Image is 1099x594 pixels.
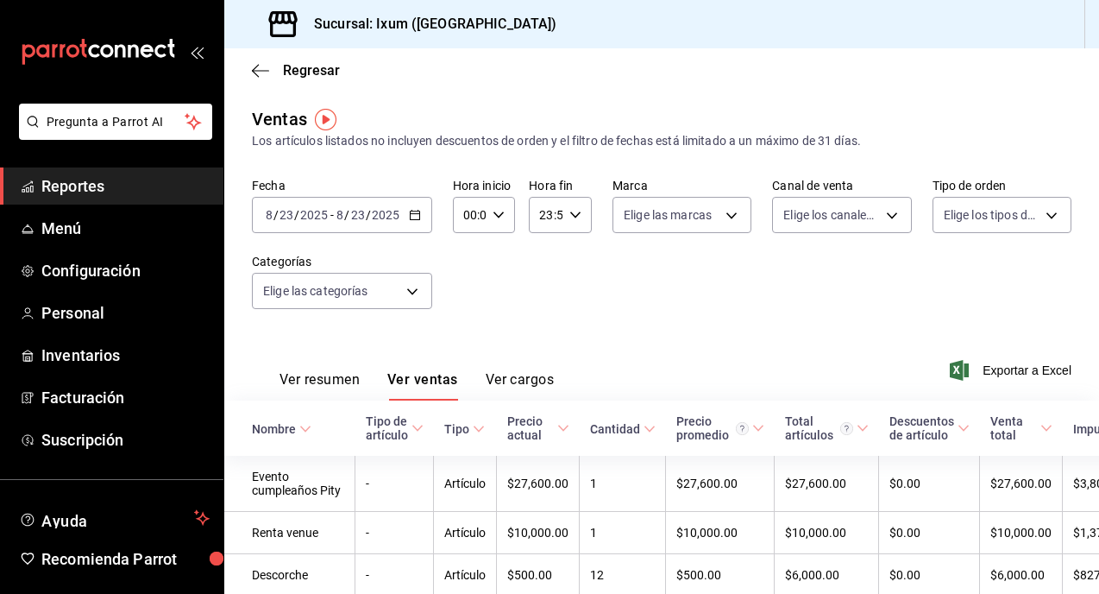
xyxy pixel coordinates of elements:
td: Renta venue [224,512,355,554]
div: Tipo [444,422,469,436]
td: Artículo [434,456,497,512]
span: / [273,208,279,222]
label: Marca [612,180,751,192]
td: $27,600.00 [775,456,879,512]
svg: Precio promedio = Total artículos / cantidad [736,422,749,435]
div: Total artículos [785,414,853,442]
input: ---- [299,208,329,222]
div: Venta total [990,414,1037,442]
td: $0.00 [879,456,980,512]
button: open_drawer_menu [190,45,204,59]
span: Personal [41,301,210,325]
div: Nombre [252,422,296,436]
span: / [344,208,349,222]
td: $10,000.00 [775,512,879,554]
h3: Sucursal: Ixum ([GEOGRAPHIC_DATA]) [300,14,556,35]
button: Ver ventas [387,371,458,401]
label: Canal de venta [772,180,911,192]
span: Cantidad [590,422,656,436]
span: Precio actual [507,414,569,442]
button: Ver resumen [279,371,360,401]
td: 1 [580,456,666,512]
div: Descuentos de artículo [889,414,954,442]
span: Venta total [990,414,1052,442]
div: Cantidad [590,422,640,436]
span: Facturación [41,386,210,409]
div: Precio promedio [676,414,749,442]
input: -- [265,208,273,222]
span: Elige los canales de venta [783,206,879,224]
label: Tipo de orden [933,180,1071,192]
span: Menú [41,217,210,240]
span: Configuración [41,259,210,282]
input: -- [350,208,366,222]
span: Regresar [283,62,340,79]
span: Pregunta a Parrot AI [47,113,185,131]
td: Artículo [434,512,497,554]
div: navigation tabs [279,371,554,401]
button: Pregunta a Parrot AI [19,104,212,140]
td: $0.00 [879,512,980,554]
span: Total artículos [785,414,869,442]
span: Reportes [41,174,210,198]
span: / [366,208,371,222]
span: Elige las categorías [263,282,368,300]
div: Los artículos listados no incluyen descuentos de orden y el filtro de fechas está limitado a un m... [252,132,1071,150]
span: - [330,208,334,222]
td: $27,600.00 [980,456,1063,512]
input: -- [336,208,344,222]
td: $10,000.00 [980,512,1063,554]
span: Inventarios [41,344,210,367]
div: Ventas [252,106,307,132]
span: Precio promedio [676,414,764,442]
div: Tipo de artículo [366,414,408,442]
span: Suscripción [41,428,210,452]
span: Tipo de artículo [366,414,424,442]
button: Regresar [252,62,340,79]
input: -- [279,208,294,222]
td: $10,000.00 [666,512,775,554]
button: Exportar a Excel [953,360,1071,381]
span: Elige los tipos de orden [944,206,1039,224]
span: Ayuda [41,508,187,528]
span: Elige las marcas [624,206,712,224]
span: Nombre [252,422,311,436]
input: ---- [371,208,400,222]
td: Evento cumpleaños Pity [224,456,355,512]
img: Tooltip marker [315,109,336,130]
svg: El total artículos considera cambios de precios en los artículos así como costos adicionales por ... [840,422,853,435]
td: $10,000.00 [497,512,580,554]
span: Tipo [444,422,485,436]
span: Recomienda Parrot [41,547,210,571]
a: Pregunta a Parrot AI [12,125,212,143]
span: Descuentos de artículo [889,414,970,442]
td: - [355,512,434,554]
label: Hora fin [529,180,592,192]
label: Categorías [252,256,432,268]
span: / [294,208,299,222]
label: Fecha [252,180,432,192]
td: - [355,456,434,512]
button: Ver cargos [486,371,555,401]
label: Hora inicio [453,180,516,192]
td: $27,600.00 [666,456,775,512]
td: $27,600.00 [497,456,580,512]
div: Precio actual [507,414,554,442]
td: 1 [580,512,666,554]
